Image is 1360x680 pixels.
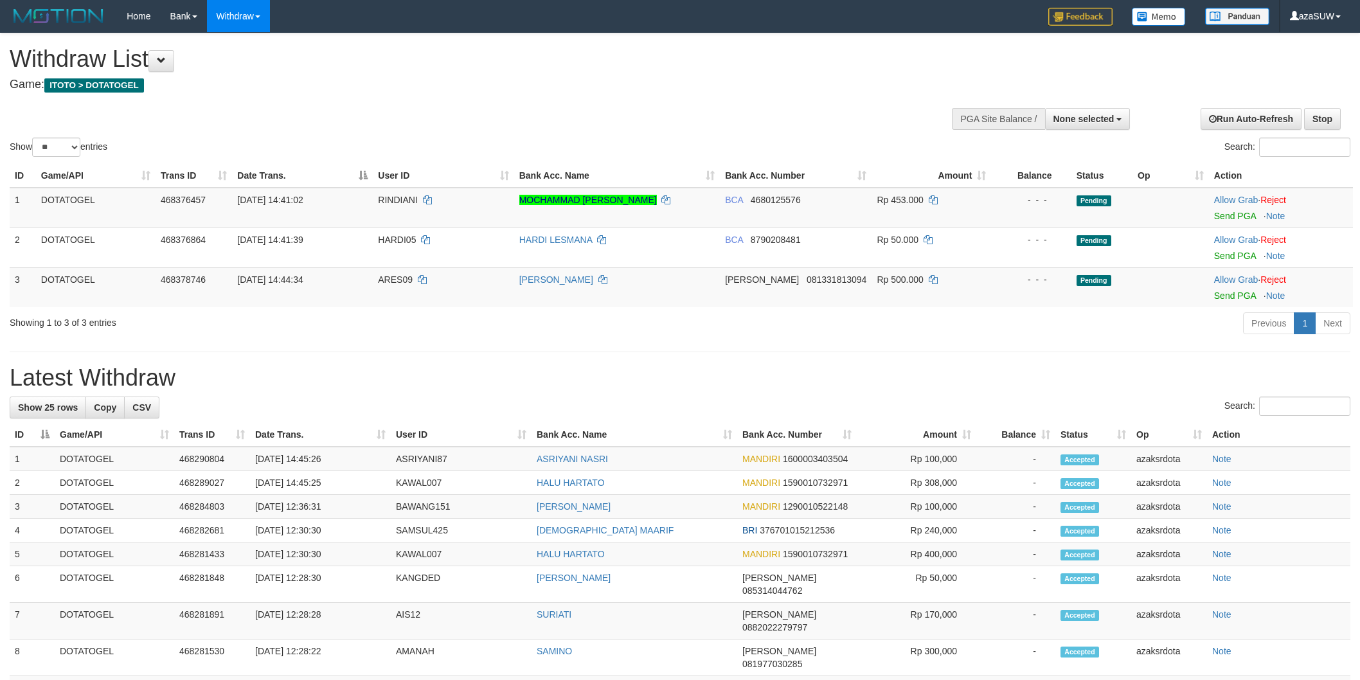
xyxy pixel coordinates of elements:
[976,447,1055,471] td: -
[537,609,571,620] a: SURIATI
[1212,501,1231,512] a: Note
[55,447,174,471] td: DOTATOGEL
[250,603,391,640] td: [DATE] 12:28:28
[18,402,78,413] span: Show 25 rows
[10,495,55,519] td: 3
[537,454,608,464] a: ASRIYANI NASRI
[1212,573,1231,583] a: Note
[1259,397,1350,416] input: Search:
[976,495,1055,519] td: -
[10,138,107,157] label: Show entries
[55,640,174,676] td: DOTATOGEL
[1131,471,1207,495] td: azaksrdota
[391,423,532,447] th: User ID: activate to sort column ascending
[1214,235,1258,245] a: Allow Grab
[1209,164,1353,188] th: Action
[1266,251,1285,261] a: Note
[1053,114,1114,124] span: None selected
[85,397,125,418] a: Copy
[872,164,991,188] th: Amount: activate to sort column ascending
[36,228,156,267] td: DOTATOGEL
[94,402,116,413] span: Copy
[237,235,303,245] span: [DATE] 14:41:39
[1205,8,1269,25] img: panduan.png
[1060,573,1099,584] span: Accepted
[996,193,1066,206] div: - - -
[1060,526,1099,537] span: Accepted
[1214,274,1258,285] a: Allow Grab
[1045,108,1131,130] button: None selected
[250,423,391,447] th: Date Trans.: activate to sort column ascending
[537,573,611,583] a: [PERSON_NAME]
[751,195,801,205] span: Copy 4680125576 to clipboard
[1060,454,1099,465] span: Accepted
[36,164,156,188] th: Game/API: activate to sort column ascending
[237,274,303,285] span: [DATE] 14:44:34
[174,447,250,471] td: 468290804
[55,519,174,542] td: DOTATOGEL
[783,549,848,559] span: Copy 1590010732971 to clipboard
[44,78,144,93] span: ITOTO > DOTATOGEL
[378,195,417,205] span: RINDIANI
[1071,164,1132,188] th: Status
[32,138,80,157] select: Showentries
[1207,423,1350,447] th: Action
[1077,275,1111,286] span: Pending
[783,478,848,488] span: Copy 1590010732971 to clipboard
[514,164,720,188] th: Bank Acc. Name: activate to sort column ascending
[391,447,532,471] td: ASRIYANI87
[10,6,107,26] img: MOTION_logo.png
[783,501,848,512] span: Copy 1290010522148 to clipboard
[1214,211,1256,221] a: Send PGA
[783,454,848,464] span: Copy 1600003403504 to clipboard
[10,542,55,566] td: 5
[1131,566,1207,603] td: azaksrdota
[1131,447,1207,471] td: azaksrdota
[742,525,757,535] span: BRI
[36,267,156,307] td: DOTATOGEL
[391,566,532,603] td: KANGDED
[10,188,36,228] td: 1
[991,164,1071,188] th: Balance
[250,566,391,603] td: [DATE] 12:28:30
[1209,228,1353,267] td: ·
[55,495,174,519] td: DOTATOGEL
[55,542,174,566] td: DOTATOGEL
[1131,640,1207,676] td: azaksrdota
[976,603,1055,640] td: -
[1212,525,1231,535] a: Note
[1131,603,1207,640] td: azaksrdota
[55,423,174,447] th: Game/API: activate to sort column ascending
[1131,519,1207,542] td: azaksrdota
[742,646,816,656] span: [PERSON_NAME]
[1060,478,1099,489] span: Accepted
[10,78,894,91] h4: Game:
[1201,108,1302,130] a: Run Auto-Refresh
[857,542,976,566] td: Rp 400,000
[232,164,373,188] th: Date Trans.: activate to sort column descending
[1260,274,1286,285] a: Reject
[174,423,250,447] th: Trans ID: activate to sort column ascending
[1214,195,1260,205] span: ·
[742,586,802,596] span: Copy 085314044762 to clipboard
[250,471,391,495] td: [DATE] 14:45:25
[1060,550,1099,560] span: Accepted
[537,646,572,656] a: SAMINO
[1259,138,1350,157] input: Search:
[1212,646,1231,656] a: Note
[1060,647,1099,658] span: Accepted
[857,447,976,471] td: Rp 100,000
[857,495,976,519] td: Rp 100,000
[174,566,250,603] td: 468281848
[1060,502,1099,513] span: Accepted
[1212,454,1231,464] a: Note
[1214,235,1260,245] span: ·
[250,640,391,676] td: [DATE] 12:28:22
[760,525,835,535] span: Copy 376701015212536 to clipboard
[250,495,391,519] td: [DATE] 12:36:31
[1214,291,1256,301] a: Send PGA
[742,549,780,559] span: MANDIRI
[1131,423,1207,447] th: Op: activate to sort column ascending
[1212,609,1231,620] a: Note
[742,478,780,488] span: MANDIRI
